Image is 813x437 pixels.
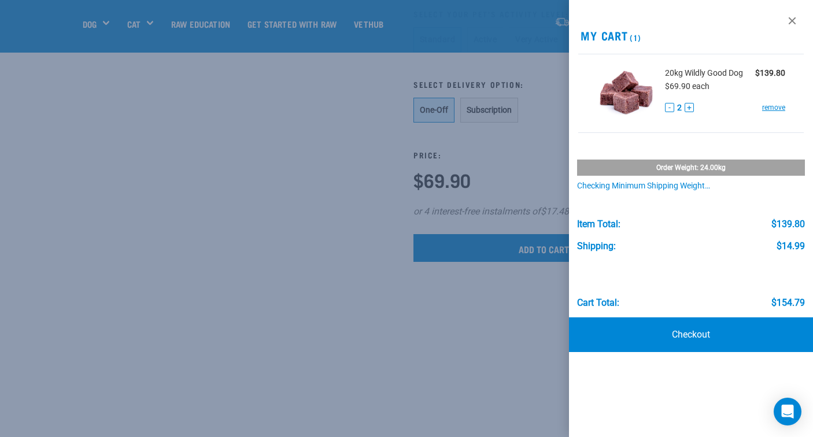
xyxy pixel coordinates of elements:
[577,160,805,176] div: Order weight: 24.00kg
[771,219,805,229] div: $139.80
[577,298,619,308] div: Cart total:
[677,102,682,114] span: 2
[577,241,616,251] div: Shipping:
[774,398,801,425] div: Open Intercom Messenger
[569,317,813,352] a: Checkout
[569,29,813,42] h2: My Cart
[762,102,785,113] a: remove
[665,67,743,79] span: 20kg Wildly Good Dog
[771,298,805,308] div: $154.79
[597,64,656,123] img: Wildly Good Dog Pack (Standard)
[755,68,785,77] strong: $139.80
[577,219,620,229] div: Item Total:
[685,103,694,112] button: +
[665,82,709,91] span: $69.90 each
[628,35,641,39] span: (1)
[777,241,805,251] div: $14.99
[577,182,805,191] div: Checking minimum shipping weight…
[665,103,674,112] button: -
